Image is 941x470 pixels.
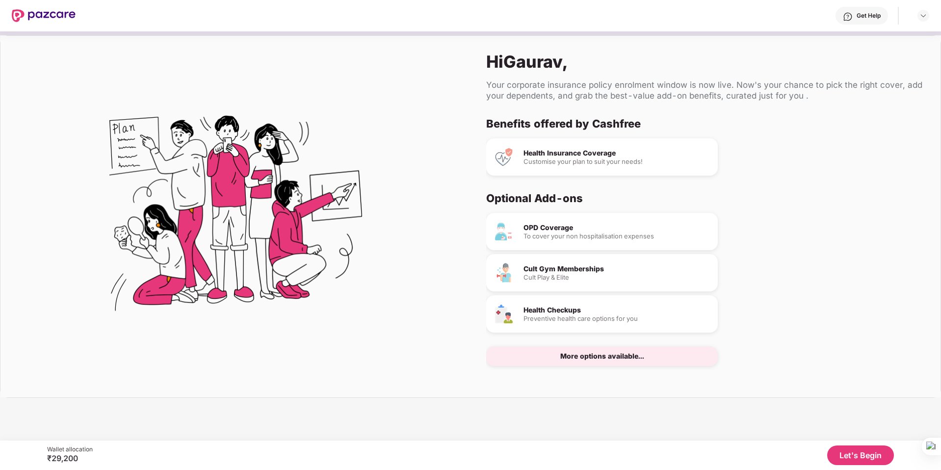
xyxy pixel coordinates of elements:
[827,445,894,465] button: Let's Begin
[494,147,514,167] img: Health Insurance Coverage
[47,445,93,453] div: Wallet allocation
[494,222,514,241] img: OPD Coverage
[523,274,710,281] div: Cult Play & Elite
[47,453,93,463] div: ₹29,200
[523,315,710,322] div: Preventive health care options for you
[523,150,710,157] div: Health Insurance Coverage
[523,265,710,272] div: Cult Gym Memberships
[523,158,710,165] div: Customise your plan to suit your needs!
[486,52,925,72] div: Hi Gaurav ,
[486,191,917,205] div: Optional Add-ons
[857,12,881,20] div: Get Help
[486,79,925,101] div: Your corporate insurance policy enrolment window is now live. Now's your chance to pick the right...
[109,90,362,343] img: Flex Benefits Illustration
[919,12,927,20] img: svg+xml;base64,PHN2ZyBpZD0iRHJvcGRvd24tMzJ4MzIiIHhtbG5zPSJodHRwOi8vd3d3LnczLm9yZy8yMDAwL3N2ZyIgd2...
[560,353,644,360] div: More options available...
[12,9,76,22] img: New Pazcare Logo
[523,307,710,313] div: Health Checkups
[843,12,853,22] img: svg+xml;base64,PHN2ZyBpZD0iSGVscC0zMngzMiIgeG1sbnM9Imh0dHA6Ly93d3cudzMub3JnLzIwMDAvc3ZnIiB3aWR0aD...
[494,304,514,324] img: Health Checkups
[486,117,917,131] div: Benefits offered by Cashfree
[494,263,514,283] img: Cult Gym Memberships
[523,233,710,239] div: To cover your non hospitalisation expenses
[523,224,710,231] div: OPD Coverage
